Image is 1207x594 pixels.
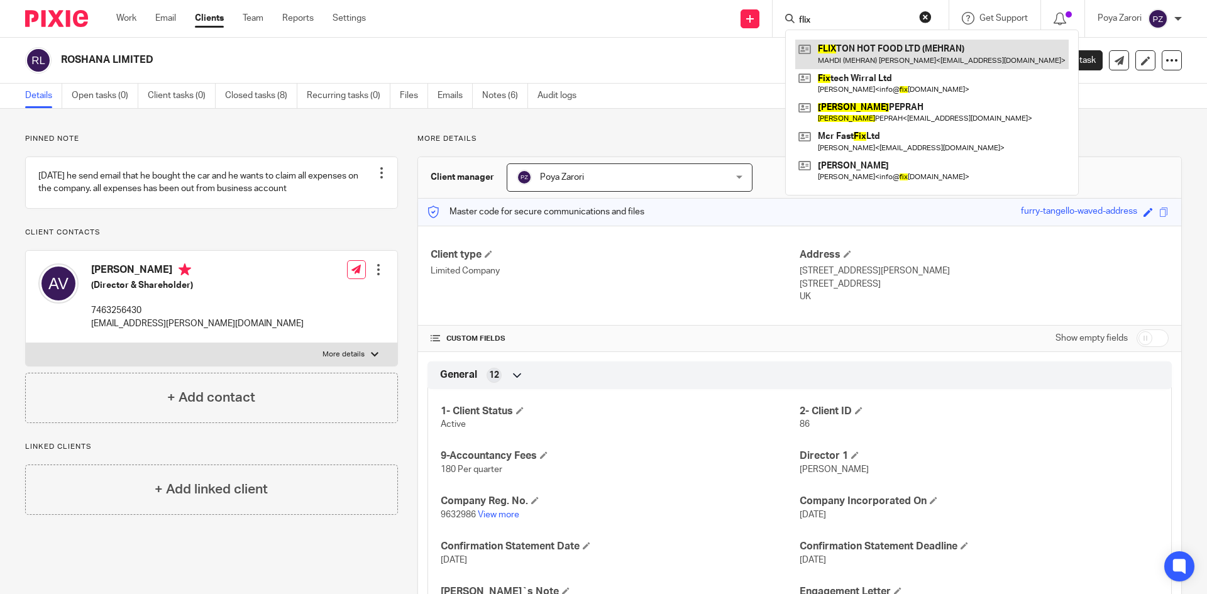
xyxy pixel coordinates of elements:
[322,349,365,360] p: More details
[148,84,216,108] a: Client tasks (0)
[482,84,528,108] a: Notes (6)
[431,171,494,184] h3: Client manager
[800,495,1159,508] h4: Company Incorporated On
[441,449,800,463] h4: 9-Accountancy Fees
[800,265,1169,277] p: [STREET_ADDRESS][PERSON_NAME]
[441,405,800,418] h4: 1- Client Status
[441,510,476,519] span: 9632986
[91,304,304,317] p: 7463256430
[800,465,869,474] span: [PERSON_NAME]
[441,420,466,429] span: Active
[417,134,1182,144] p: More details
[800,540,1159,553] h4: Confirmation Statement Deadline
[155,12,176,25] a: Email
[61,53,821,67] h2: ROSHANA LIMITED
[91,317,304,330] p: [EMAIL_ADDRESS][PERSON_NAME][DOMAIN_NAME]
[167,388,255,407] h4: + Add contact
[155,480,268,499] h4: + Add linked client
[25,47,52,74] img: svg%3E
[282,12,314,25] a: Reports
[517,170,532,185] img: svg%3E
[25,134,398,144] p: Pinned note
[440,368,477,382] span: General
[91,279,304,292] h5: (Director & Shareholder)
[438,84,473,108] a: Emails
[800,556,826,564] span: [DATE]
[800,290,1169,303] p: UK
[25,442,398,452] p: Linked clients
[1148,9,1168,29] img: svg%3E
[91,263,304,279] h4: [PERSON_NAME]
[800,278,1169,290] p: [STREET_ADDRESS]
[25,228,398,238] p: Client contacts
[800,248,1169,261] h4: Address
[25,84,62,108] a: Details
[441,540,800,553] h4: Confirmation Statement Date
[540,173,584,182] span: Poya Zarori
[25,10,88,27] img: Pixie
[800,449,1159,463] h4: Director 1
[225,84,297,108] a: Closed tasks (8)
[307,84,390,108] a: Recurring tasks (0)
[333,12,366,25] a: Settings
[798,15,911,26] input: Search
[243,12,263,25] a: Team
[179,263,191,276] i: Primary
[72,84,138,108] a: Open tasks (0)
[116,12,136,25] a: Work
[1055,332,1128,344] label: Show empty fields
[441,465,502,474] span: 180 Per quarter
[400,84,428,108] a: Files
[441,495,800,508] h4: Company Reg. No.
[537,84,586,108] a: Audit logs
[431,334,800,344] h4: CUSTOM FIELDS
[1098,12,1142,25] p: Poya Zarori
[478,510,519,519] a: View more
[427,206,644,218] p: Master code for secure communications and files
[979,14,1028,23] span: Get Support
[195,12,224,25] a: Clients
[38,263,79,304] img: svg%3E
[489,369,499,382] span: 12
[431,248,800,261] h4: Client type
[800,420,810,429] span: 86
[1021,205,1137,219] div: furry-tangello-waved-address
[800,405,1159,418] h4: 2- Client ID
[431,265,800,277] p: Limited Company
[800,510,826,519] span: [DATE]
[919,11,932,23] button: Clear
[441,556,467,564] span: [DATE]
